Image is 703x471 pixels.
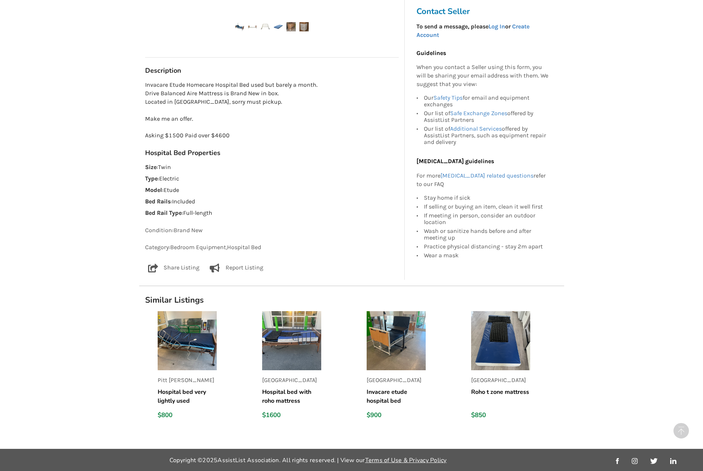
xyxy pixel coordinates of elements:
p: Report Listing [226,264,263,272]
img: facebook_link [616,458,619,464]
strong: Type [145,175,158,182]
div: $800 [158,411,217,419]
div: $1600 [262,411,321,419]
img: invacare etude and brand new drive matress-hospital bed-bedroom equipment-other-assistlist-listing [274,22,283,31]
div: Our list of offered by AssistList Partners [424,109,549,124]
img: invacare etude and brand new drive matress-hospital bed-bedroom equipment-other-assistlist-listing [235,22,244,31]
strong: Size [145,164,157,171]
h5: Hospital bed very lightly used [158,388,217,405]
p: Condition: Brand New [145,226,399,235]
a: Safety Tips [433,94,463,101]
h3: Hospital Bed Properties [145,149,399,157]
div: Stay home if sick [424,194,549,202]
a: listing[GEOGRAPHIC_DATA]Roho t zone mattress$850 [471,311,564,425]
img: invacare etude and brand new drive matress-hospital bed-bedroom equipment-other-assistlist-listing [299,22,309,31]
h5: Roho t zone mattress [471,388,530,405]
div: If selling or buying an item, clean it well first [424,202,549,211]
a: Terms of Use & Privacy Policy [365,456,447,464]
a: listingPitt [PERSON_NAME]Hospital bed very lightly used$800 [158,311,250,425]
div: $900 [367,411,426,419]
img: instagram_link [632,458,638,464]
div: Our for email and equipment exchanges [424,94,549,109]
p: Invacare Etude Homecare Hospital Bed used but barely a month. Drive Balanced Aire Mattress is Bra... [145,81,399,140]
p: Category: Bedroom Equipment , Hospital Bed [145,243,399,252]
a: Additional Services [450,125,502,132]
img: invacare etude and brand new drive matress-hospital bed-bedroom equipment-other-assistlist-listing [287,22,296,31]
div: Wash or sanitize hands before and after meeting up [424,226,549,242]
h3: Description [145,66,399,75]
p: Pitt [PERSON_NAME] [158,376,217,385]
p: For more refer to our FAQ [416,171,549,188]
p: Share Listing [164,264,199,272]
div: Our list of offered by AssistList Partners, such as equipment repair and delivery [424,124,549,145]
b: Guidelines [416,49,446,56]
img: listing [158,311,217,370]
strong: Model [145,186,162,193]
p: : Twin [145,163,399,172]
strong: To send a message, please or [416,23,529,38]
p: [GEOGRAPHIC_DATA] [262,376,321,385]
a: [MEDICAL_DATA] related questions [440,172,534,179]
p: [GEOGRAPHIC_DATA] [471,376,530,385]
div: If meeting in person, consider an outdoor location [424,211,549,226]
div: $850 [471,411,530,419]
b: [MEDICAL_DATA] guidelines [416,158,494,165]
div: Wear a mask [424,251,549,258]
strong: Bed Rail Type [145,209,182,216]
img: invacare etude and brand new drive matress-hospital bed-bedroom equipment-other-assistlist-listing [248,22,257,31]
img: twitter_link [650,458,657,464]
p: : Full-length [145,209,399,217]
img: listing [262,311,321,370]
a: Log In [488,23,505,30]
strong: Bed Rails [145,198,171,205]
div: Practice physical distancing - stay 2m apart [424,242,549,251]
p: : Included [145,197,399,206]
h5: Hospital bed with roho mattress [262,388,321,405]
img: linkedin_link [670,458,676,464]
p: When you contact a Seller using this form, you will be sharing your email address with them. We s... [416,63,549,89]
a: listing[GEOGRAPHIC_DATA]Hospital bed with roho mattress$1600 [262,311,355,425]
h5: Invacare etude hospital bed [367,388,426,405]
img: listing [471,311,530,370]
img: listing [367,311,426,370]
h3: Contact Seller [416,6,552,16]
a: Safe Exchange Zones [450,110,507,117]
h1: Similar Listings [139,295,564,305]
a: listing[GEOGRAPHIC_DATA]Invacare etude hospital bed$900 [367,311,459,425]
img: invacare etude and brand new drive matress-hospital bed-bedroom equipment-other-assistlist-listing [261,22,270,31]
p: : Electric [145,175,399,183]
p: [GEOGRAPHIC_DATA] [367,376,426,385]
p: : Etude [145,186,399,195]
